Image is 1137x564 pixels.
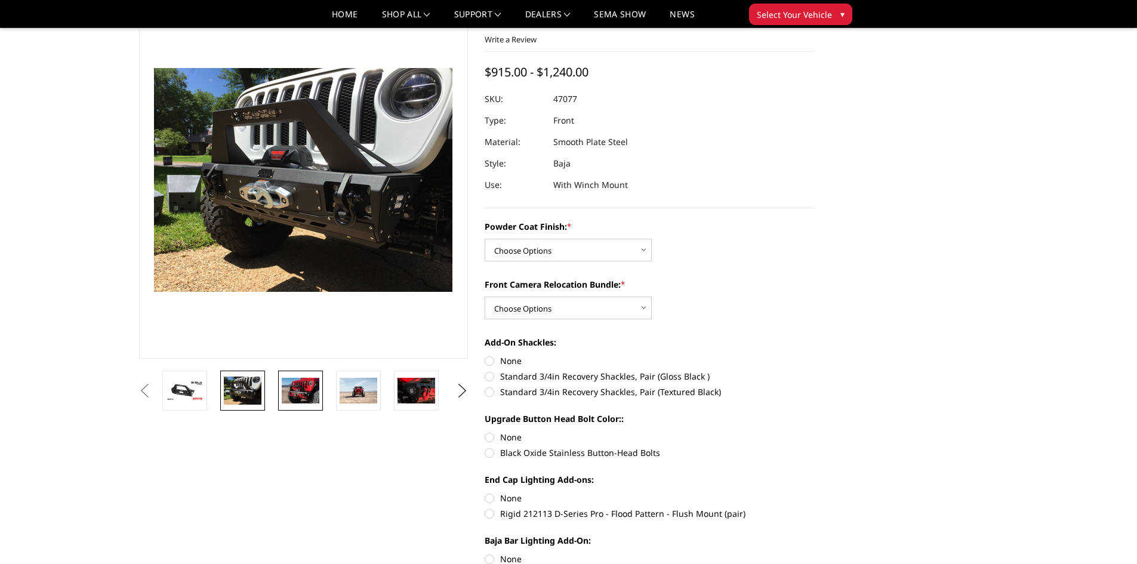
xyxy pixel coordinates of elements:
a: News [670,10,694,27]
a: Support [454,10,501,27]
dd: Front [553,110,574,131]
label: Baja Bar Lighting Add-On: [485,534,814,547]
dd: Smooth Plate Steel [553,131,628,153]
dd: 47077 [553,88,577,110]
iframe: Chat Widget [1077,507,1137,564]
a: Dealers [525,10,571,27]
button: Next [453,382,471,400]
label: Standard 3/4in Recovery Shackles, Pair (Gloss Black ) [485,370,814,383]
label: None [485,431,814,443]
img: Jeep JL Stubby Front Bumper - with Baja Bar [340,378,377,403]
dt: Use: [485,174,544,196]
a: Write a Review [485,34,537,45]
img: Jeep JL Stubby Front Bumper - with Baja Bar [282,378,319,403]
dd: With Winch Mount [553,174,628,196]
label: Add-On Shackles: [485,336,814,349]
dt: Type: [485,110,544,131]
label: Upgrade Button Head Bolt Color:: [485,412,814,425]
img: Jeep JL Stubby Front Bumper - with Baja Bar [166,380,204,401]
label: Powder Coat Finish: [485,220,814,233]
dt: SKU: [485,88,544,110]
label: Front Camera Relocation Bundle: [485,278,814,291]
span: $915.00 - $1,240.00 [485,64,588,80]
dt: Material: [485,131,544,153]
a: shop all [382,10,430,27]
button: Select Your Vehicle [749,4,852,25]
a: Jeep JL Stubby Front Bumper - with Baja Bar [139,1,469,359]
img: Jeep JL Stubby Front Bumper - with Baja Bar [398,378,435,403]
a: SEMA Show [594,10,646,27]
label: End Cap Lighting Add-ons: [485,473,814,486]
a: Home [332,10,358,27]
label: Black Oxide Stainless Button-Head Bolts [485,446,814,459]
label: None [485,492,814,504]
label: None [485,355,814,367]
dd: Baja [553,153,571,174]
span: ▾ [840,8,845,20]
label: Rigid 212113 D-Series Pro - Flood Pattern - Flush Mount (pair) [485,507,814,520]
label: Standard 3/4in Recovery Shackles, Pair (Textured Black) [485,386,814,398]
span: Select Your Vehicle [757,8,832,21]
dt: Style: [485,153,544,174]
button: Previous [136,382,154,400]
img: Jeep JL Stubby Front Bumper - with Baja Bar [224,377,261,405]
